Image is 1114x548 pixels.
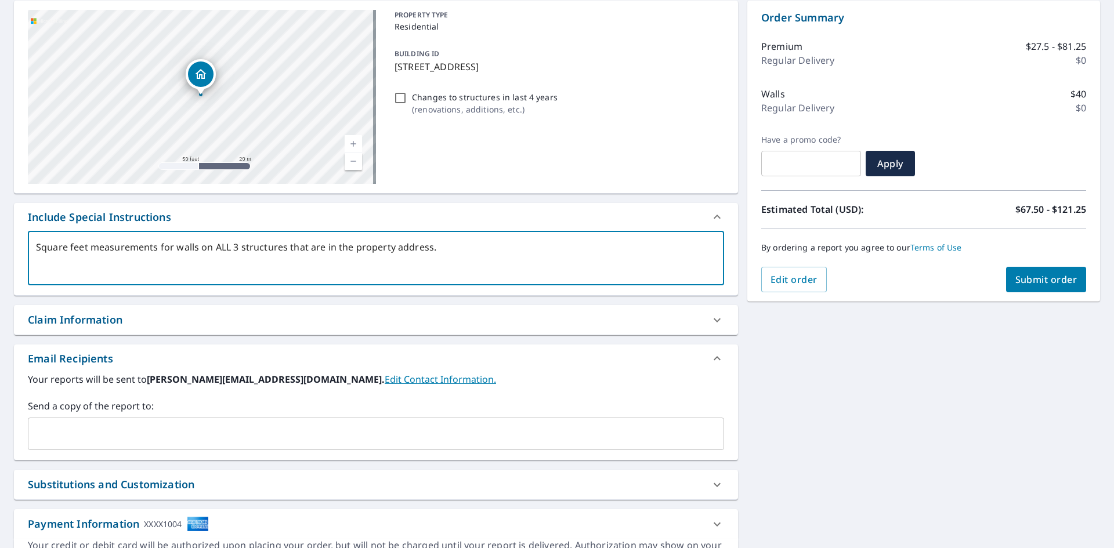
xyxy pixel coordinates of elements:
label: Send a copy of the report to: [28,399,724,413]
div: Dropped pin, building 1, Residential property, 1415 W 31st St Cheyenne, WY 82001 [186,59,216,95]
label: Your reports will be sent to [28,372,724,386]
p: Estimated Total (USD): [761,202,924,216]
div: Email Recipients [14,344,738,372]
button: Apply [866,151,915,176]
button: Edit order [761,267,827,292]
label: Have a promo code? [761,135,861,145]
a: Current Level 19, Zoom Out [345,153,362,170]
p: Changes to structures in last 4 years [412,91,558,103]
a: EditContactInfo [385,373,496,386]
p: Residential [395,20,719,32]
span: Submit order [1015,273,1077,286]
p: ( renovations, additions, etc. ) [412,103,558,115]
span: Edit order [771,273,818,286]
a: Current Level 19, Zoom In [345,135,362,153]
p: $27.5 - $81.25 [1026,39,1086,53]
div: Payment InformationXXXX1004cardImage [14,509,738,539]
p: $0 [1076,53,1086,67]
a: Terms of Use [910,242,962,253]
button: Submit order [1006,267,1087,292]
p: Walls [761,87,785,101]
p: BUILDING ID [395,49,439,59]
p: Regular Delivery [761,101,834,115]
div: Email Recipients [28,351,113,366]
div: Claim Information [28,312,122,328]
div: Claim Information [14,305,738,335]
p: Order Summary [761,10,1086,26]
div: Substitutions and Customization [14,470,738,499]
p: By ordering a report you agree to our [761,242,1086,253]
p: $40 [1070,87,1086,101]
p: $67.50 - $121.25 [1015,202,1086,216]
p: $0 [1076,101,1086,115]
div: Substitutions and Customization [28,477,194,492]
div: XXXX1004 [144,516,182,532]
textarea: Square feet measurements for walls on ALL 3 structures that are in the property address. [36,242,716,275]
span: Apply [875,157,906,170]
div: Payment Information [28,516,209,532]
div: Include Special Instructions [14,203,738,231]
b: [PERSON_NAME][EMAIL_ADDRESS][DOMAIN_NAME]. [147,373,385,386]
p: [STREET_ADDRESS] [395,60,719,74]
img: cardImage [187,516,209,532]
p: Regular Delivery [761,53,834,67]
div: Include Special Instructions [28,209,171,225]
p: Premium [761,39,802,53]
p: PROPERTY TYPE [395,10,719,20]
